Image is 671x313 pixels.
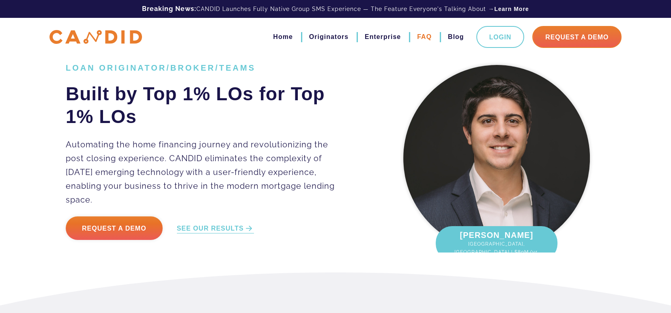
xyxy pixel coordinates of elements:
[66,82,347,128] h2: Built by Top 1% LOs for Top 1% LOs
[444,240,549,256] span: [GEOGRAPHIC_DATA], [GEOGRAPHIC_DATA] | $80M/yr.
[403,65,590,252] img: Lucas Johnson
[49,30,142,44] img: CANDID APP
[66,138,347,207] p: Automating the home financing journey and revolutionizing the post closing experience. CANDID eli...
[448,30,464,44] a: Blog
[365,30,401,44] a: Enterprise
[476,26,525,48] a: Login
[273,30,292,44] a: Home
[177,224,254,233] a: SEE OUR RESULTS
[494,5,529,13] a: Learn More
[66,216,163,240] a: Request a Demo
[309,30,348,44] a: Originators
[532,26,622,48] a: Request A Demo
[142,5,196,13] b: Breaking News:
[417,30,432,44] a: FAQ
[66,63,347,73] h1: LOAN ORIGINATOR/BROKER/TEAMS
[436,226,557,260] div: [PERSON_NAME]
